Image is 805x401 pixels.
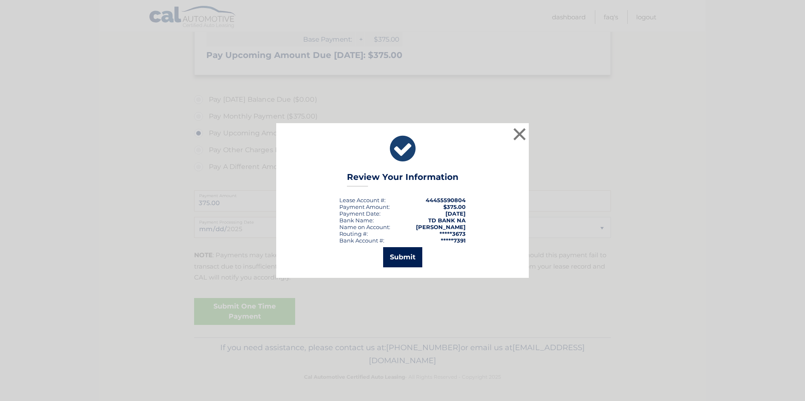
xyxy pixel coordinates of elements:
span: [DATE] [445,210,466,217]
strong: [PERSON_NAME] [416,224,466,230]
div: Bank Name: [339,217,374,224]
div: : [339,210,381,217]
strong: 44455590804 [426,197,466,203]
div: Payment Amount: [339,203,390,210]
button: × [511,126,528,142]
h3: Review Your Information [347,172,458,187]
div: Lease Account #: [339,197,386,203]
button: Submit [383,247,422,267]
strong: TD BANK NA [428,217,466,224]
span: $375.00 [443,203,466,210]
span: Payment Date [339,210,379,217]
div: Name on Account: [339,224,390,230]
div: Routing #: [339,230,368,237]
div: Bank Account #: [339,237,384,244]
